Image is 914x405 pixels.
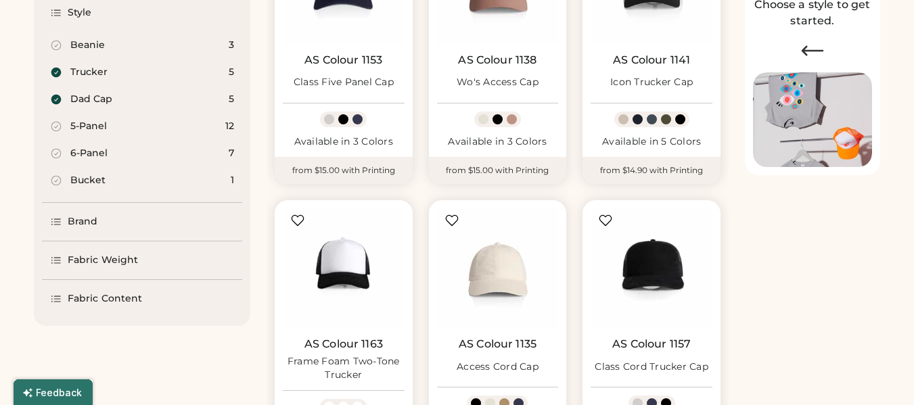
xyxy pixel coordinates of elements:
div: Brand [68,215,98,229]
div: Beanie [70,39,105,52]
div: Icon Trucker Cap [610,76,693,89]
div: Trucker [70,66,108,79]
div: from $15.00 with Printing [429,157,567,184]
a: AS Colour 1135 [459,337,536,351]
div: Bucket [70,174,106,187]
a: AS Colour 1153 [304,53,382,67]
a: AS Colour 1163 [304,337,383,351]
div: Available in 5 Colors [591,135,712,149]
div: Class Cord Trucker Cap [595,360,708,374]
div: Available in 3 Colors [437,135,559,149]
div: 5 [229,93,234,106]
div: Style [68,6,92,20]
a: AS Colour 1138 [458,53,536,67]
img: AS Colour 1157 Class Cord Trucker Cap [591,208,712,330]
div: Wo's Access Cap [457,76,539,89]
div: Dad Cap [70,93,112,106]
div: Frame Foam Two-Tone Trucker [283,355,405,382]
div: 3 [229,39,234,52]
div: 1 [231,174,234,187]
div: Fabric Weight [68,254,138,267]
iframe: Front Chat [850,344,908,402]
div: 5 [229,66,234,79]
div: 7 [229,147,234,160]
div: from $14.90 with Printing [582,157,721,184]
div: Available in 3 Colors [283,135,405,149]
div: from $15.00 with Printing [275,157,413,184]
div: 12 [225,120,234,133]
a: AS Colour 1141 [613,53,690,67]
img: AS Colour 1163 Frame Foam Two-Tone Trucker [283,208,405,330]
div: Class Five Panel Cap [294,76,394,89]
img: AS Colour 1135 Access Cord Cap [437,208,559,330]
div: 5-Panel [70,120,107,133]
div: Fabric Content [68,292,142,306]
div: Access Cord Cap [457,360,539,374]
a: AS Colour 1157 [612,337,691,351]
img: Image of Lisa Congdon Eye Print on T-Shirt and Hat [753,72,872,168]
div: 6-Panel [70,147,108,160]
